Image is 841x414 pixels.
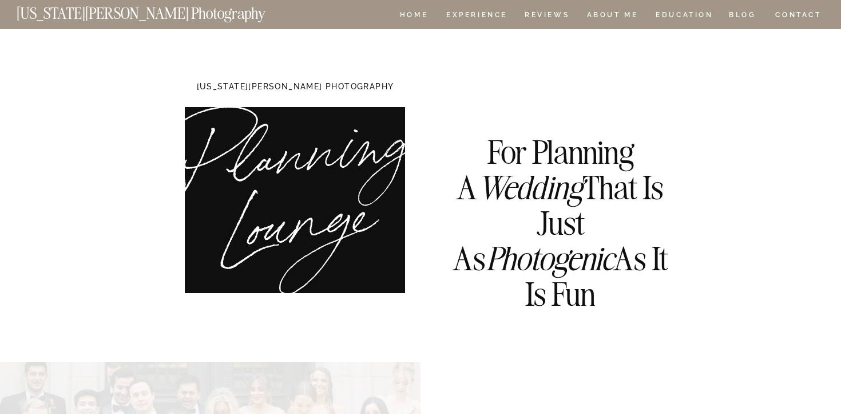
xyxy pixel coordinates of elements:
[477,167,582,208] i: Wedding
[446,11,506,21] a: Experience
[17,6,304,15] a: [US_STATE][PERSON_NAME] Photography
[398,11,430,21] a: HOME
[586,11,638,21] a: ABOUT ME
[178,82,412,93] h1: [US_STATE][PERSON_NAME] PHOTOGRAPHY
[486,238,614,279] i: Photogenic
[775,9,822,21] a: CONTACT
[173,123,426,251] h1: Planning Lounge
[441,135,680,266] h3: For Planning A That Is Just As As It Is Fun
[729,11,756,21] a: BLOG
[525,11,568,21] a: REVIEWS
[654,11,715,21] a: EDUCATION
